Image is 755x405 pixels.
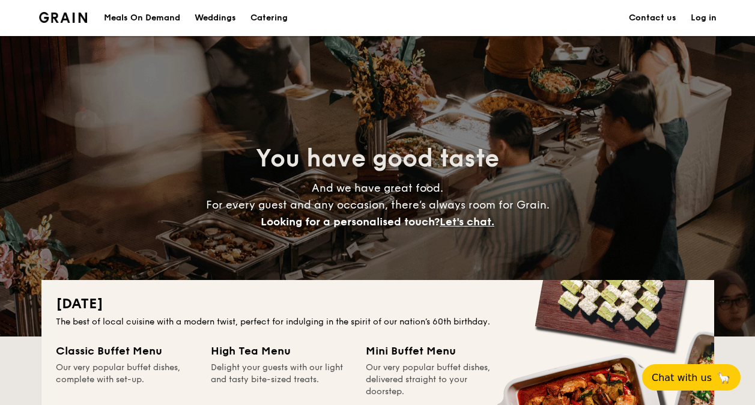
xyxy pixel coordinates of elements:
[206,181,550,228] span: And we have great food. For every guest and any occasion, there’s always room for Grain.
[642,364,741,391] button: Chat with us🦙
[256,144,499,173] span: You have good taste
[56,362,196,398] div: Our very popular buffet dishes, complete with set-up.
[366,343,506,359] div: Mini Buffet Menu
[56,343,196,359] div: Classic Buffet Menu
[440,215,494,228] span: Let's chat.
[717,371,731,385] span: 🦙
[56,316,700,328] div: The best of local cuisine with a modern twist, perfect for indulging in the spirit of our nation’...
[366,362,506,398] div: Our very popular buffet dishes, delivered straight to your doorstep.
[652,372,712,383] span: Chat with us
[211,343,351,359] div: High Tea Menu
[39,12,88,23] img: Grain
[211,362,351,398] div: Delight your guests with our light and tasty bite-sized treats.
[56,294,700,314] h2: [DATE]
[261,215,440,228] span: Looking for a personalised touch?
[39,12,88,23] a: Logotype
